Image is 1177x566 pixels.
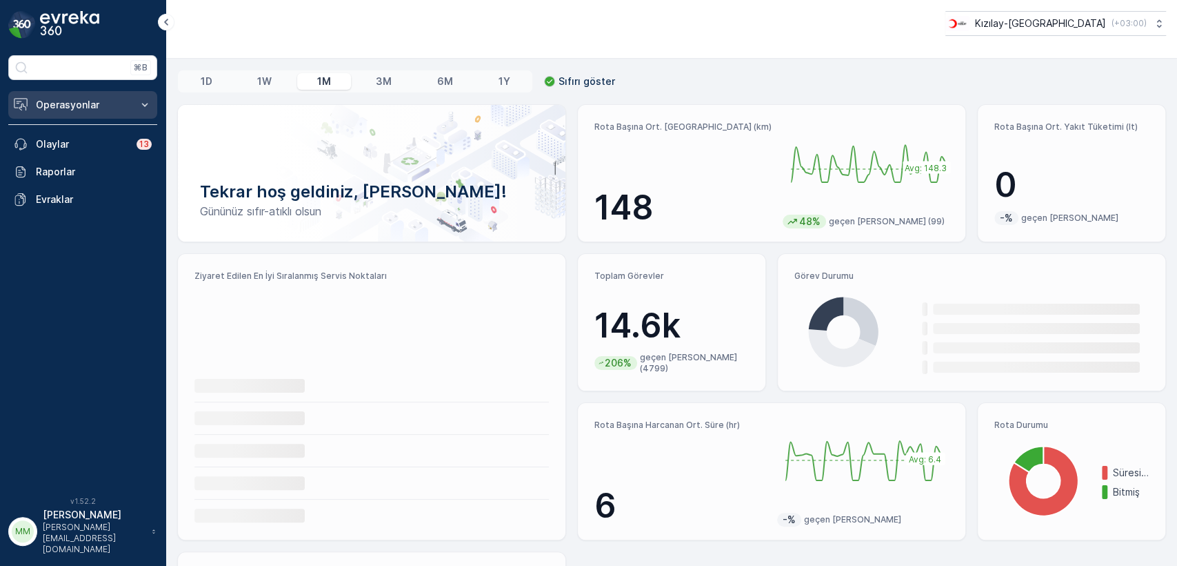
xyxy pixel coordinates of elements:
[594,271,749,282] p: Toplam Görevler
[975,17,1106,30] p: Kızılay-[GEOGRAPHIC_DATA]
[40,11,99,39] img: logo_dark-DEwI_e13.png
[640,352,749,374] p: geçen [PERSON_NAME] (4799)
[200,203,543,219] p: Gününüz sıfır-atıklı olsun
[498,75,510,88] p: 1Y
[994,121,1149,133] p: Rota Başına Ort. Yakıt Tüketimi (lt)
[798,215,822,228] p: 48%
[201,75,212,88] p: 1D
[594,305,749,347] p: 14.6k
[794,271,1149,282] p: Görev Durumu
[376,75,392,88] p: 3M
[945,16,969,31] img: k%C4%B1z%C4%B1lay.png
[594,121,772,133] p: Rota Başına Ort. [GEOGRAPHIC_DATA] (km)
[1111,18,1147,29] p: ( +03:00 )
[194,271,549,282] p: Ziyaret Edilen En İyi Sıralanmış Servis Noktaları
[36,165,152,179] p: Raporlar
[8,508,157,555] button: MM[PERSON_NAME][PERSON_NAME][EMAIL_ADDRESS][DOMAIN_NAME]
[36,137,128,151] p: Olaylar
[8,11,36,39] img: logo
[200,181,543,203] p: Tekrar hoş geldiniz, [PERSON_NAME]!
[829,216,945,227] p: geçen [PERSON_NAME] (99)
[12,520,34,543] div: MM
[594,187,772,228] p: 148
[945,11,1166,36] button: Kızılay-[GEOGRAPHIC_DATA](+03:00)
[1113,466,1149,480] p: Süresi doldu
[8,497,157,505] span: v 1.52.2
[43,508,145,522] p: [PERSON_NAME]
[781,513,797,527] p: -%
[257,75,272,88] p: 1W
[134,62,148,73] p: ⌘B
[1021,213,1118,224] p: geçen [PERSON_NAME]
[1113,485,1149,499] p: Bitmiş
[8,91,157,119] button: Operasyonlar
[36,193,152,206] p: Evraklar
[559,75,615,88] p: Sıfırı göster
[437,75,453,88] p: 6M
[603,356,633,370] p: 206%
[594,485,766,527] p: 6
[994,164,1149,206] p: 0
[998,211,1014,225] p: -%
[43,522,145,555] p: [PERSON_NAME][EMAIL_ADDRESS][DOMAIN_NAME]
[994,420,1149,431] p: Rota Durumu
[804,514,901,525] p: geçen [PERSON_NAME]
[8,130,157,158] a: Olaylar13
[594,420,766,431] p: Rota Başına Harcanan Ort. Süre (hr)
[317,75,331,88] p: 1M
[139,139,149,150] p: 13
[36,98,130,112] p: Operasyonlar
[8,186,157,213] a: Evraklar
[8,158,157,186] a: Raporlar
